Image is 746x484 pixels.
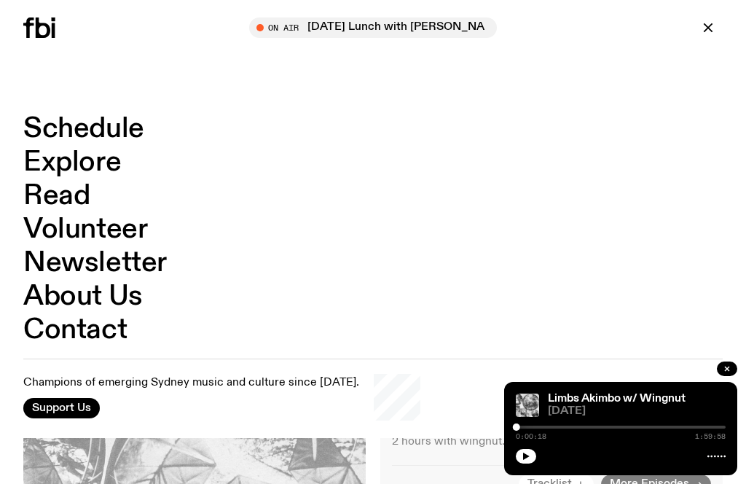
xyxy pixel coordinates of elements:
a: Volunteer [23,216,147,243]
a: About Us [23,283,143,311]
p: Champions of emerging Sydney music and culture since [DATE]. [23,376,359,390]
a: Read [23,182,90,210]
button: Support Us [23,398,100,418]
a: Newsletter [23,249,167,277]
span: 1:59:58 [695,433,726,440]
span: 0:00:18 [516,433,546,440]
a: Limbs Akimbo w/ Wingnut [548,393,686,405]
a: Schedule [23,115,144,143]
span: [DATE] [548,406,726,417]
button: On Air[DATE] Lunch with [PERSON_NAME] [249,17,497,38]
a: Contact [23,316,127,344]
a: Explore [23,149,121,176]
span: Support Us [32,402,91,415]
img: Image from 'Domebooks: Reflecting on Domebook 2' by Lloyd Kahn [516,394,539,417]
